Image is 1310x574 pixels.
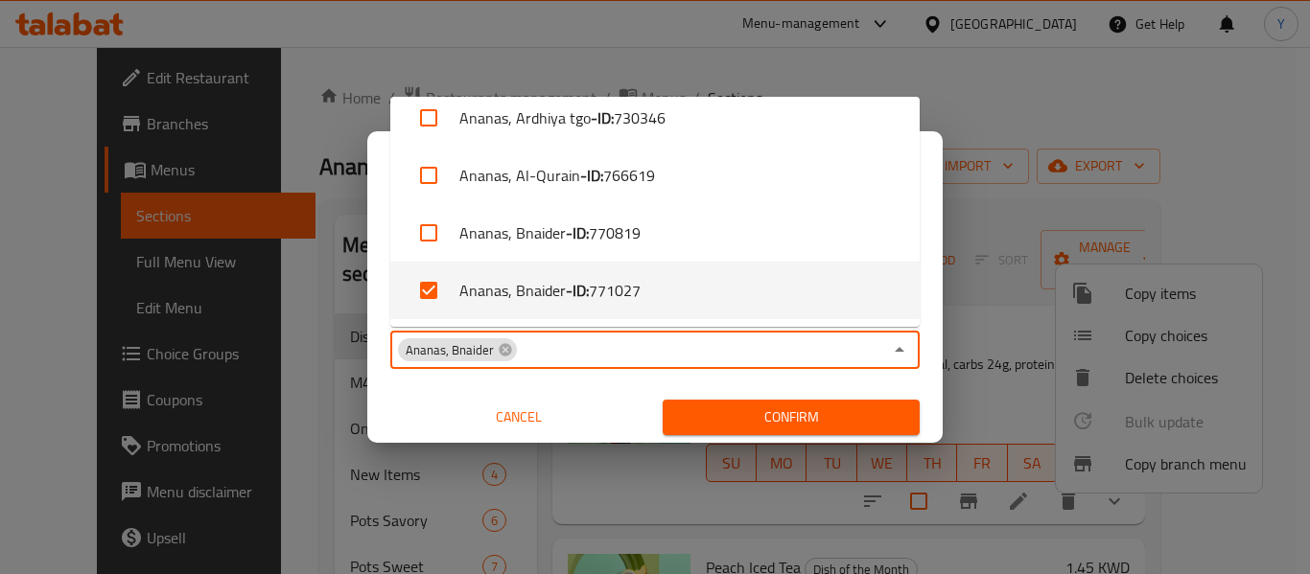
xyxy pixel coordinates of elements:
[398,338,517,361] div: Ananas, Bnaider
[603,164,655,187] span: 766619
[566,221,589,244] b: - ID:
[580,164,603,187] b: - ID:
[398,405,640,429] span: Cancel
[886,336,913,363] button: Close
[398,341,502,359] span: Ananas, Bnaider
[390,262,920,319] li: Ananas, Bnaider
[589,279,641,302] span: 771027
[390,147,920,204] li: Ananas, Al-Qurain
[663,400,920,435] button: Confirm
[390,204,920,262] li: Ananas, Bnaider
[390,400,647,435] button: Cancel
[678,405,904,429] span: Confirm
[591,106,614,129] b: - ID:
[614,106,666,129] span: 730346
[589,221,641,244] span: 770819
[390,89,920,147] li: Ananas, Ardhiya tgo
[566,279,589,302] b: - ID:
